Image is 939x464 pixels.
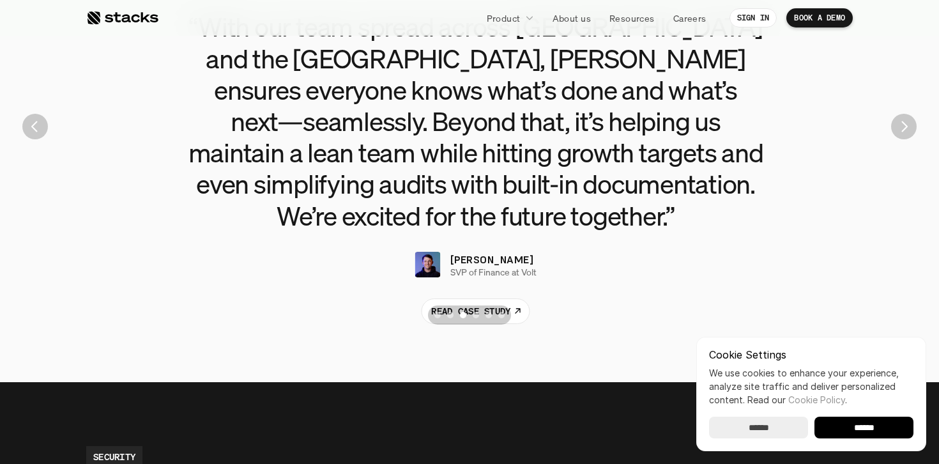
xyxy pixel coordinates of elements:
[786,8,853,27] a: BOOK A DEMO
[22,114,48,139] img: Back Arrow
[457,305,469,325] button: Scroll to page 3
[747,394,847,405] span: Read our .
[450,252,533,267] p: [PERSON_NAME]
[469,305,482,325] button: Scroll to page 4
[709,350,913,360] p: Cookie Settings
[22,114,48,139] button: Previous
[891,114,917,139] button: Next
[188,11,763,231] h3: “With our team spread across [GEOGRAPHIC_DATA] and the [GEOGRAPHIC_DATA], [PERSON_NAME] ensures e...
[482,305,495,325] button: Scroll to page 5
[709,366,913,406] p: We use cookies to enhance your experience, analyze site traffic and deliver personalized content.
[609,12,655,25] p: Resources
[673,12,706,25] p: Careers
[666,6,714,29] a: Careers
[545,6,599,29] a: About us
[794,13,845,22] p: BOOK A DEMO
[553,12,591,25] p: About us
[151,296,207,305] a: Privacy Policy
[729,8,777,27] a: SIGN IN
[487,12,521,25] p: Product
[495,305,511,325] button: Scroll to page 6
[431,304,510,318] p: READ CASE STUDY
[891,114,917,139] img: Next Arrow
[602,6,662,29] a: Resources
[93,450,135,463] h2: SECURITY
[450,267,537,278] p: SVP of Finance at Volt
[737,13,770,22] p: SIGN IN
[444,305,457,325] button: Scroll to page 2
[788,394,845,405] a: Cookie Policy
[428,305,444,325] button: Scroll to page 1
